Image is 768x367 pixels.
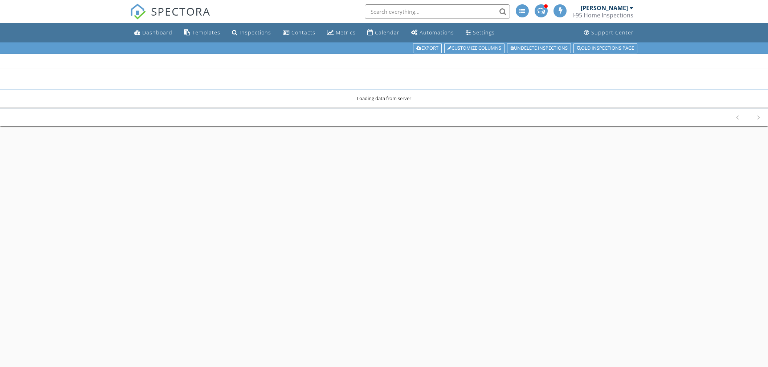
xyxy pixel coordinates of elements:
[581,26,637,40] a: Support Center
[573,43,637,53] a: Old inspections page
[463,26,498,40] a: Settings
[131,26,175,40] a: Dashboard
[444,43,504,53] a: Customize Columns
[365,4,510,19] input: Search everything...
[581,4,628,12] div: [PERSON_NAME]
[591,29,634,36] div: Support Center
[240,29,271,36] div: Inspections
[473,29,495,36] div: Settings
[130,10,211,25] a: SPECTORA
[142,29,172,36] div: Dashboard
[229,26,274,40] a: Inspections
[181,26,223,40] a: Templates
[336,29,356,36] div: Metrics
[572,12,633,19] div: I-95 Home Inspections
[130,4,146,20] img: The Best Home Inspection Software - Spectora
[192,29,220,36] div: Templates
[375,29,400,36] div: Calendar
[151,4,211,19] span: SPECTORA
[507,43,571,53] a: Undelete inspections
[408,26,457,40] a: Automations (Advanced)
[280,26,318,40] a: Contacts
[413,43,442,53] a: Export
[364,26,403,40] a: Calendar
[420,29,454,36] div: Automations
[324,26,359,40] a: Metrics
[291,29,315,36] div: Contacts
